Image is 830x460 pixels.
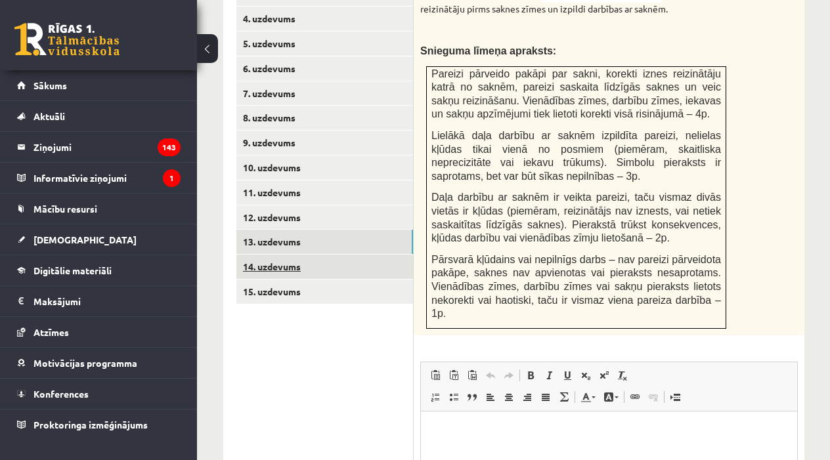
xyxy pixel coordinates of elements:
a: Вставить разрыв страницы для печати [666,388,684,406]
a: Mācību resursi [17,194,181,224]
span: Motivācijas programma [33,357,137,369]
a: Отменить (⌘+Z) [481,367,500,384]
legend: Ziņojumi [33,132,181,162]
a: 10. uzdevums [236,156,413,180]
a: Полужирный (⌘+B) [521,367,540,384]
span: Sākums [33,79,67,91]
a: По левому краю [481,388,500,406]
a: Atzīmes [17,317,181,347]
a: Цвет текста [577,388,600,406]
a: 8. uzdevums [236,106,413,130]
a: Digitālie materiāli [17,255,181,285]
a: 15. uzdevums [236,280,413,304]
a: Математика [555,388,573,406]
a: Надстрочный индекс [595,367,613,384]
a: 5. uzdevums [236,31,413,56]
span: Lielākā daļa darbību ar saknēm izpildīta pareizi, nelielas kļūdas tikai vienā no posmiem (piemēra... [431,130,721,182]
a: Убрать форматирование [613,367,632,384]
a: [DEMOGRAPHIC_DATA] [17,224,181,255]
a: 14. uzdevums [236,255,413,279]
a: По ширине [536,388,555,406]
a: Цитата [463,388,481,406]
a: Подстрочный индекс [577,367,595,384]
span: Pareizi pārveido pakāpi par sakni, korekti iznes reizinātāju katrā no saknēm, pareizi saskaita lī... [431,68,721,120]
a: По правому краю [518,388,536,406]
a: 9. uzdevums [236,131,413,155]
a: Курсив (⌘+I) [540,367,558,384]
a: Proktoringa izmēģinājums [17,409,181,440]
a: По центру [500,388,518,406]
span: Atzīmes [33,326,69,338]
span: [DEMOGRAPHIC_DATA] [33,234,137,245]
a: Повторить (⌘+Y) [500,367,518,384]
body: Визуальный текстовый редактор, wiswyg-editor-user-answer-47024995151700 [13,13,363,27]
legend: Maksājumi [33,286,181,316]
a: Informatīvie ziņojumi1 [17,163,181,193]
i: 1 [163,169,181,187]
a: Sākums [17,70,181,100]
span: Mācību resursi [33,203,97,215]
a: Motivācijas programma [17,348,181,378]
a: 11. uzdevums [236,180,413,205]
span: Pārsvarā kļūdains vai nepilnīgs darbs – nav pareizi pārveidota pakāpe, saknes nav apvienotas vai ... [431,254,721,319]
span: Daļa darbību ar saknēm ir veikta pareizi, taču vismaz divās vietās ir kļūdas (piemēram, reizinātā... [431,192,721,243]
span: Aktuāli [33,110,65,122]
span: Digitālie materiāli [33,264,112,276]
a: Вставить (⌘+V) [426,367,445,384]
a: Aktuāli [17,101,181,131]
a: 7. uzdevums [236,81,413,106]
a: Вставить / удалить маркированный список [445,388,463,406]
a: 12. uzdevums [236,205,413,230]
a: Вставить из Word [463,367,481,384]
a: Вставить / удалить нумерованный список [426,388,445,406]
a: 13. uzdevums [236,230,413,254]
span: Proktoringa izmēģinājums [33,419,148,430]
a: Цвет фона [600,388,622,406]
span: Konferences [33,388,89,400]
a: 6. uzdevums [236,56,413,81]
a: Вставить только текст (⌘+⌥+⇧+V) [445,367,463,384]
span: Snieguma līmeņa apraksts: [420,45,556,56]
a: Maksājumi [17,286,181,316]
a: Ziņojumi143 [17,132,181,162]
i: 143 [158,138,181,156]
a: Убрать ссылку [644,388,663,406]
a: Rīgas 1. Tālmācības vidusskola [14,23,120,56]
a: Подчеркнутый (⌘+U) [558,367,577,384]
legend: Informatīvie ziņojumi [33,163,181,193]
a: Вставить/Редактировать ссылку (⌘+K) [626,388,644,406]
a: 4. uzdevums [236,7,413,31]
a: Konferences [17,379,181,409]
